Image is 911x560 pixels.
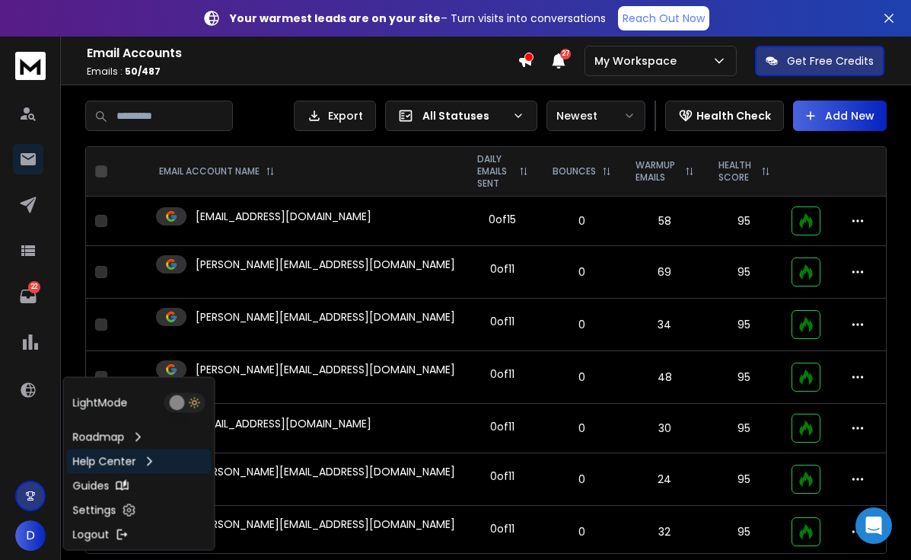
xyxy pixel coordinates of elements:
[196,416,371,431] p: [EMAIL_ADDRESS][DOMAIN_NAME]
[623,453,706,506] td: 24
[73,527,110,542] p: Logout
[490,469,514,484] div: 0 of 11
[549,472,614,487] p: 0
[67,450,212,474] a: Help Center
[230,11,606,26] p: – Turn visits into conversations
[159,165,275,178] div: EMAIL ACCOUNT NAME
[623,506,706,558] td: 32
[706,351,782,404] td: 95
[73,478,110,494] p: Guides
[549,264,614,280] p: 0
[73,395,128,411] p: Light Mode
[718,159,755,184] p: HEALTH SCORE
[706,197,782,246] td: 95
[294,101,376,131] button: Export
[623,11,705,26] p: Reach Out Now
[635,159,679,184] p: WARMUP EMAILS
[490,366,514,382] div: 0 of 11
[560,49,571,59] span: 27
[196,309,455,325] p: [PERSON_NAME][EMAIL_ADDRESS][DOMAIN_NAME]
[87,44,518,62] h1: Email Accounts
[594,53,683,69] p: My Workspace
[553,165,596,178] p: BOUNCES
[28,281,40,293] p: 22
[549,524,614,539] p: 0
[618,6,709,30] a: Reach Out Now
[67,498,212,523] a: Settings
[490,314,514,329] div: 0 of 11
[477,153,513,190] p: DAILY EMAILS SENT
[623,299,706,351] td: 34
[549,317,614,332] p: 0
[489,212,516,227] div: 0 of 15
[67,425,212,450] a: Roadmap
[73,430,125,445] p: Roadmap
[73,503,116,518] p: Settings
[490,521,514,536] div: 0 of 11
[15,520,46,551] button: D
[196,257,455,272] p: [PERSON_NAME][EMAIL_ADDRESS][DOMAIN_NAME]
[13,281,43,312] a: 22
[549,370,614,385] p: 0
[755,46,884,76] button: Get Free Credits
[549,421,614,436] p: 0
[490,261,514,277] div: 0 of 11
[196,362,455,377] p: [PERSON_NAME][EMAIL_ADDRESS][DOMAIN_NAME]
[422,108,506,123] p: All Statuses
[696,108,771,123] p: Health Check
[67,474,212,498] a: Guides
[793,101,887,131] button: Add New
[706,246,782,299] td: 95
[549,213,614,229] p: 0
[196,209,371,224] p: [EMAIL_ADDRESS][DOMAIN_NAME]
[623,404,706,453] td: 30
[15,52,46,80] img: logo
[623,246,706,299] td: 69
[196,464,455,479] p: [PERSON_NAME][EMAIL_ADDRESS][DOMAIN_NAME]
[125,65,161,78] span: 50 / 487
[855,507,892,544] div: Open Intercom Messenger
[706,299,782,351] td: 95
[546,101,645,131] button: Newest
[196,517,455,532] p: [PERSON_NAME][EMAIL_ADDRESS][DOMAIN_NAME]
[230,11,441,26] strong: Your warmest leads are on your site
[665,101,784,131] button: Health Check
[706,404,782,453] td: 95
[623,197,706,246] td: 58
[73,454,136,469] p: Help Center
[490,419,514,434] div: 0 of 11
[706,506,782,558] td: 95
[623,351,706,404] td: 48
[706,453,782,506] td: 95
[787,53,874,69] p: Get Free Credits
[87,66,518,78] p: Emails :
